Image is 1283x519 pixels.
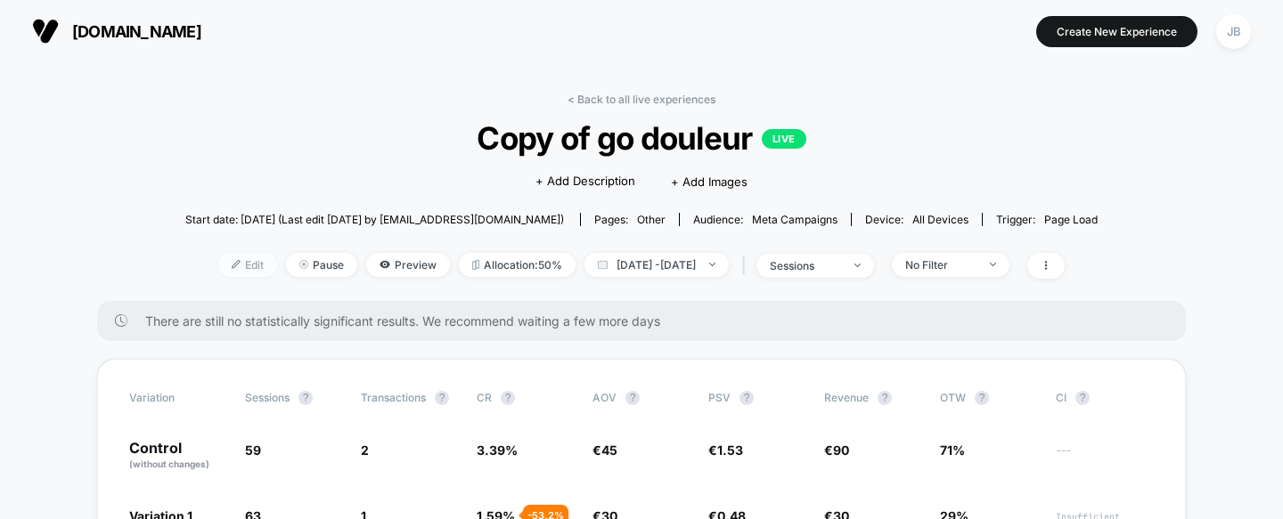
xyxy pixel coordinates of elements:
button: ? [975,391,989,405]
div: JB [1216,14,1251,49]
button: Create New Experience [1036,16,1197,47]
span: (without changes) [129,458,209,469]
p: LIVE [762,129,806,149]
span: [DATE] - [DATE] [584,253,729,277]
span: 3.39 % [477,442,518,458]
span: € [824,442,849,458]
div: sessions [770,259,841,272]
span: --- [1056,445,1154,471]
button: ? [501,391,515,405]
span: Edit [218,253,277,277]
span: Meta campaigns [752,213,838,226]
button: JB [1211,13,1256,50]
button: ? [878,391,892,405]
img: edit [232,260,241,269]
span: CR [477,391,492,404]
button: ? [740,391,754,405]
img: end [854,264,861,267]
span: Device: [851,213,982,226]
div: Pages: [594,213,666,226]
span: PSV [708,391,731,404]
button: ? [435,391,449,405]
img: end [709,263,715,266]
span: 59 [245,442,261,458]
span: Page Load [1044,213,1098,226]
span: Transactions [361,391,426,404]
div: Trigger: [996,213,1098,226]
span: [DOMAIN_NAME] [72,22,201,41]
span: There are still no statistically significant results. We recommend waiting a few more days [145,313,1150,328]
span: 1.53 [717,442,743,458]
span: other [637,213,666,226]
span: € [592,442,617,458]
img: rebalance [472,260,479,270]
img: end [990,263,996,266]
span: OTW [940,391,1038,405]
div: Audience: [693,213,838,226]
span: | [738,253,756,279]
span: AOV [592,391,617,404]
span: 2 [361,442,369,458]
span: Variation [129,391,227,405]
span: Preview [366,253,450,277]
span: Allocation: 50% [459,253,576,277]
div: No Filter [905,258,977,272]
span: + Add Images [671,174,748,189]
span: Copy of go douleur [231,119,1051,157]
span: 45 [601,442,617,458]
a: < Back to all live experiences [568,93,715,106]
button: ? [298,391,313,405]
button: [DOMAIN_NAME] [27,17,207,45]
span: + Add Description [535,173,635,191]
button: ? [625,391,640,405]
span: Start date: [DATE] (Last edit [DATE] by [EMAIL_ADDRESS][DOMAIN_NAME]) [185,213,564,226]
span: Sessions [245,391,290,404]
p: Control [129,441,227,471]
span: CI [1056,391,1154,405]
span: 90 [833,442,849,458]
img: calendar [598,260,608,269]
span: € [708,442,743,458]
span: 71% [940,442,965,458]
button: ? [1075,391,1090,405]
span: Revenue [824,391,869,404]
img: Visually logo [32,18,59,45]
span: all devices [912,213,968,226]
img: end [299,260,308,269]
span: Pause [286,253,357,277]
